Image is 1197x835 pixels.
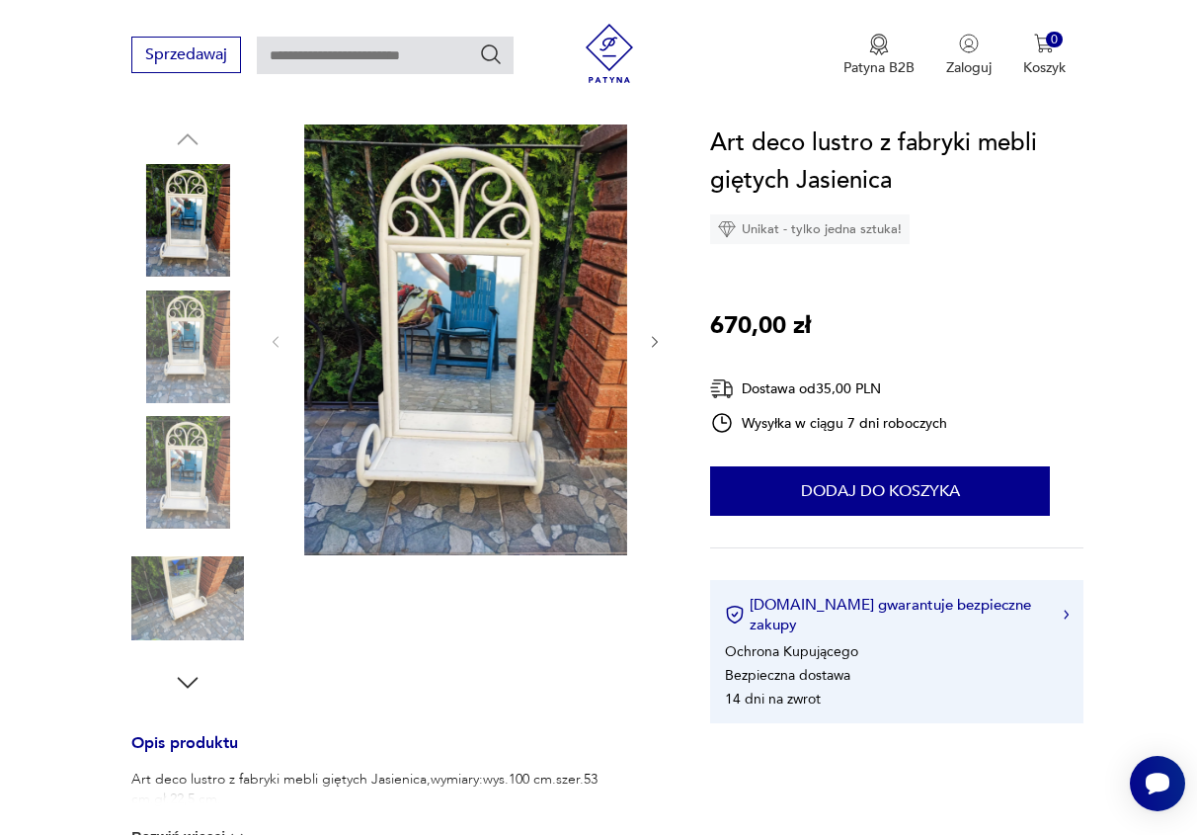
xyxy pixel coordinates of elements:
button: Dodaj do koszyka [710,466,1050,516]
img: Zdjęcie produktu Art deco lustro z fabryki mebli giętych Jasienica [131,416,244,529]
h3: Opis produktu [131,737,663,770]
img: Zdjęcie produktu Art deco lustro z fabryki mebli giętych Jasienica [131,164,244,277]
div: Dostawa od 35,00 PLN [710,376,947,401]
img: Ikona certyfikatu [725,605,745,625]
a: Sprzedawaj [131,49,241,63]
p: Zaloguj [946,58,992,77]
img: Zdjęcie produktu Art deco lustro z fabryki mebli giętych Jasienica [304,125,627,555]
li: Bezpieczna dostawa [725,666,850,685]
p: Koszyk [1023,58,1066,77]
img: Ikona strzałki w prawo [1064,610,1070,620]
p: Patyna B2B [843,58,915,77]
li: Ochrona Kupującego [725,642,858,661]
img: Ikona dostawy [710,376,734,401]
button: Sprzedawaj [131,37,241,73]
img: Zdjęcie produktu Art deco lustro z fabryki mebli giętych Jasienica [131,291,244,403]
button: [DOMAIN_NAME] gwarantuje bezpieczne zakupy [725,595,1069,634]
div: Wysyłka w ciągu 7 dni roboczych [710,411,947,435]
iframe: Smartsupp widget button [1130,756,1185,811]
img: Zdjęcie produktu Art deco lustro z fabryki mebli giętych Jasienica [131,543,244,655]
img: Ikona diamentu [718,220,736,238]
a: Ikona medaluPatyna B2B [843,34,915,77]
button: 0Koszyk [1023,34,1066,77]
button: Zaloguj [946,34,992,77]
p: Art deco lustro z fabryki mebli giętych Jasienica,wymiary:wys.100 cm.szer.53 cm.gł.22,5 cm. [131,770,663,809]
img: Ikona medalu [869,34,889,55]
img: Patyna - sklep z meblami i dekoracjami vintage [580,24,639,83]
button: Szukaj [479,42,503,66]
button: Patyna B2B [843,34,915,77]
li: 14 dni na zwrot [725,690,821,709]
div: 0 [1046,32,1063,48]
div: Unikat - tylko jedna sztuka! [710,214,910,244]
p: 670,00 zł [710,307,811,345]
h1: Art deco lustro z fabryki mebli giętych Jasienica [710,125,1083,200]
img: Ikonka użytkownika [959,34,979,53]
img: Ikona koszyka [1034,34,1054,53]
